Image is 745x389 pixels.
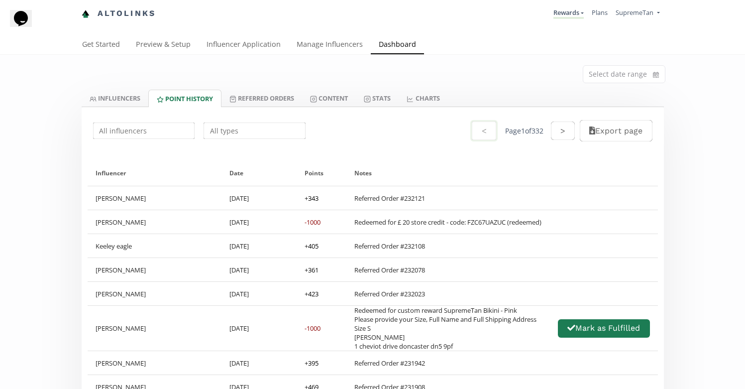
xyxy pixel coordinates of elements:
div: Keeley eagle [88,234,222,258]
a: Referred Orders [221,90,302,107]
a: Point HISTORY [148,90,221,107]
div: + 423 [305,289,319,298]
div: Referred Order #232121 [354,194,425,203]
div: Referred Order #232108 [354,242,425,251]
div: + 405 [305,242,319,251]
div: + 395 [305,359,319,368]
button: > [551,122,575,140]
button: Export page [580,120,652,141]
a: Dashboard [371,35,424,55]
div: Date [229,160,289,186]
div: Redeemed for £ 20 store credit - code: FZC67UAZUC (redeemed) [354,218,541,227]
div: [PERSON_NAME] [88,306,222,351]
div: -1000 [305,218,320,227]
img: favicon-32x32.png [82,10,90,18]
div: Page 1 of 332 [505,126,543,136]
span: SupremeTan [616,8,653,17]
a: Rewards [553,8,584,19]
a: INFLUENCERS [82,90,148,107]
div: [PERSON_NAME] [88,186,222,210]
iframe: chat widget [10,10,42,40]
a: Content [302,90,356,107]
div: [PERSON_NAME] [88,282,222,305]
div: [DATE] [221,210,297,234]
div: Influencer [96,160,214,186]
button: < [470,120,497,141]
div: [PERSON_NAME] [88,351,222,375]
div: [DATE] [221,351,297,375]
a: Altolinks [82,5,156,22]
div: Referred Order #232023 [354,289,425,298]
button: Mark as Fulfilled [558,319,649,338]
a: Stats [356,90,399,107]
a: Preview & Setup [128,35,199,55]
div: [PERSON_NAME] [88,210,222,234]
div: Redeemed for custom reward SupremeTan Bikini - Pink Please provide your Size, Full Name and Full ... [354,306,536,351]
a: Manage Influencers [289,35,371,55]
a: Influencer Application [199,35,289,55]
div: Referred Order #231942 [354,359,425,368]
a: SupremeTan [616,8,659,19]
div: [DATE] [221,258,297,281]
div: Points [305,160,338,186]
div: [DATE] [221,234,297,258]
div: [PERSON_NAME] [88,258,222,281]
div: + 343 [305,194,319,203]
a: Plans [592,8,608,17]
div: [DATE] [221,186,297,210]
a: CHARTS [399,90,447,107]
div: -1000 [305,324,320,333]
div: [DATE] [221,306,297,351]
input: All influencers [92,121,197,140]
div: Notes [354,160,650,186]
div: Referred Order #232078 [354,265,425,274]
svg: calendar [653,70,659,80]
div: [DATE] [221,282,297,305]
div: + 361 [305,265,319,274]
input: All types [202,121,307,140]
a: Get Started [74,35,128,55]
